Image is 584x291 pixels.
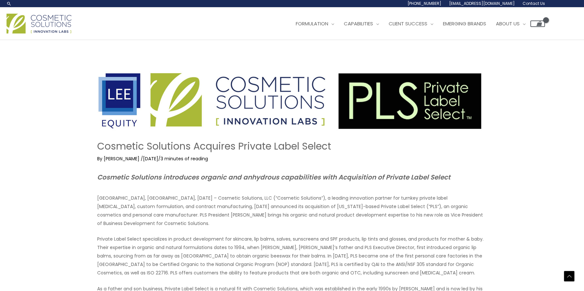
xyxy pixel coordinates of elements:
[339,14,384,33] a: Capabilities
[97,235,487,277] p: Private Label Select specializes in product development for skincare, lip balms, salves, sunscree...
[384,14,438,33] a: Client Success
[286,14,545,33] nav: Site Navigation
[104,155,141,162] a: [PERSON_NAME]
[530,20,545,27] a: View Shopping Cart, empty
[449,1,515,6] span: [EMAIL_ADDRESS][DOMAIN_NAME]
[97,194,487,228] p: [GEOGRAPHIC_DATA], [GEOGRAPHIC_DATA], [DATE] – Cosmetic Solutions, LLC (“Cosmetic Solutions”), a ...
[291,14,339,33] a: Formulation
[408,1,441,6] span: [PHONE_NUMBER]
[496,20,520,27] span: About Us
[104,155,139,162] span: [PERSON_NAME]
[97,140,487,152] h1: Cosmetic Solutions Acquires Private Label Select
[6,1,12,6] a: Search icon link
[97,71,483,131] img: pls acquisition image
[389,20,427,27] span: Client Success
[6,14,71,33] img: Cosmetic Solutions Logo
[97,155,487,162] div: By / /
[161,155,208,162] span: 3 minutes of reading
[97,173,337,182] em: Cosmetic Solutions introduces organic and anhydrous capabilities with
[344,20,373,27] span: Capabilities
[143,155,158,162] span: [DATE]
[438,14,491,33] a: Emerging Brands
[338,173,450,182] em: Acquisition of Private Label Select
[443,20,486,27] span: Emerging Brands
[523,1,545,6] span: Contact Us
[491,14,530,33] a: About Us
[296,20,328,27] span: Formulation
